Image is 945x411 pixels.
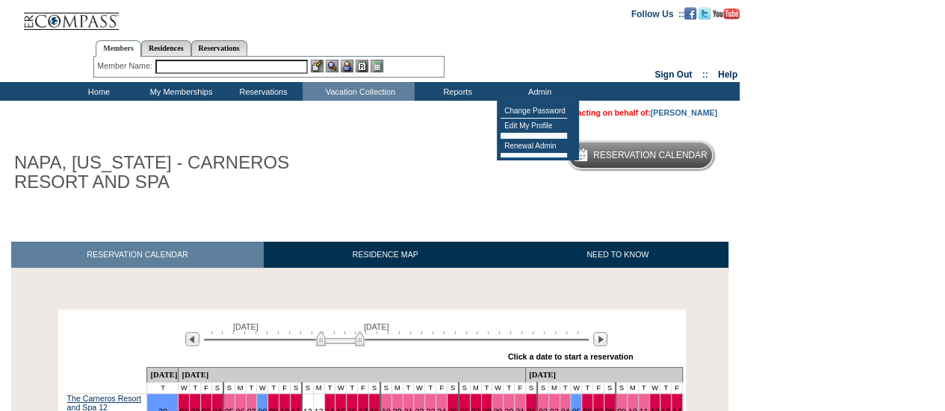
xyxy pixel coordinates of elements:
td: F [593,383,604,394]
td: W [335,383,347,394]
td: F [672,383,683,394]
a: RESIDENCE MAP [264,242,507,268]
td: W [649,383,660,394]
td: S [211,383,223,394]
td: My Memberships [138,82,220,101]
td: Change Password [501,104,567,119]
img: b_edit.gif [311,60,323,72]
a: Reservations [191,40,247,56]
img: Impersonate [341,60,353,72]
td: Home [56,82,138,101]
td: M [235,383,246,394]
td: T [560,383,571,394]
span: [DATE] [364,322,389,331]
div: Member Name: [97,60,155,72]
h1: NAPA, [US_STATE] - CARNEROS RESORT AND SPA [11,150,346,195]
a: [PERSON_NAME] [651,108,717,117]
span: :: [702,69,708,80]
td: Reports [415,82,497,101]
td: Vacation Collection [303,82,415,101]
td: M [627,383,638,394]
td: S [537,383,548,394]
td: S [380,383,391,394]
td: M [313,383,324,394]
img: Next [593,332,607,346]
td: S [447,383,459,394]
td: Admin [497,82,579,101]
td: W [257,383,268,394]
td: [DATE] [147,368,179,383]
td: T [504,383,515,394]
a: RESERVATION CALENDAR [11,242,264,268]
a: Members [96,40,141,57]
td: Edit My Profile [501,119,567,134]
td: Follow Us :: [631,7,684,19]
td: M [470,383,481,394]
img: b_calculator.gif [371,60,383,72]
td: T [425,383,436,394]
td: T [190,383,201,394]
img: Follow us on Twitter [698,7,710,19]
td: S [604,383,616,394]
td: W [414,383,425,394]
td: F [436,383,447,394]
td: T [403,383,414,394]
td: T [147,383,179,394]
td: [DATE] [526,368,683,383]
td: T [638,383,649,394]
td: T [660,383,672,394]
img: View [326,60,338,72]
td: S [291,383,302,394]
td: W [492,383,504,394]
td: F [515,383,526,394]
td: F [279,383,291,394]
td: Reservations [220,82,303,101]
h5: Reservation Calendar [593,151,707,160]
img: Reservations [356,60,368,72]
td: W [179,383,190,394]
img: Previous [185,332,199,346]
td: T [582,383,593,394]
img: Become our fan on Facebook [684,7,696,19]
td: S [223,383,235,394]
td: T [268,383,279,394]
td: [DATE] [179,368,526,383]
a: Subscribe to our YouTube Channel [713,8,740,17]
td: S [459,383,470,394]
td: T [324,383,335,394]
span: You are acting on behalf of: [546,108,717,117]
td: Renewal Admin [501,139,567,154]
td: T [347,383,358,394]
td: S [369,383,380,394]
a: Residences [141,40,191,56]
td: T [481,383,492,394]
td: S [616,383,627,394]
td: W [571,383,582,394]
td: T [246,383,257,394]
a: Follow us on Twitter [698,8,710,17]
a: Become our fan on Facebook [684,8,696,17]
td: M [548,383,560,394]
img: Subscribe to our YouTube Channel [713,8,740,19]
td: S [526,383,537,394]
td: M [391,383,403,394]
td: F [201,383,212,394]
div: Click a date to start a reservation [508,352,633,361]
a: Sign Out [654,69,692,80]
a: Help [718,69,737,80]
td: S [302,383,313,394]
span: [DATE] [233,322,258,331]
td: F [358,383,369,394]
a: NEED TO KNOW [506,242,728,268]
